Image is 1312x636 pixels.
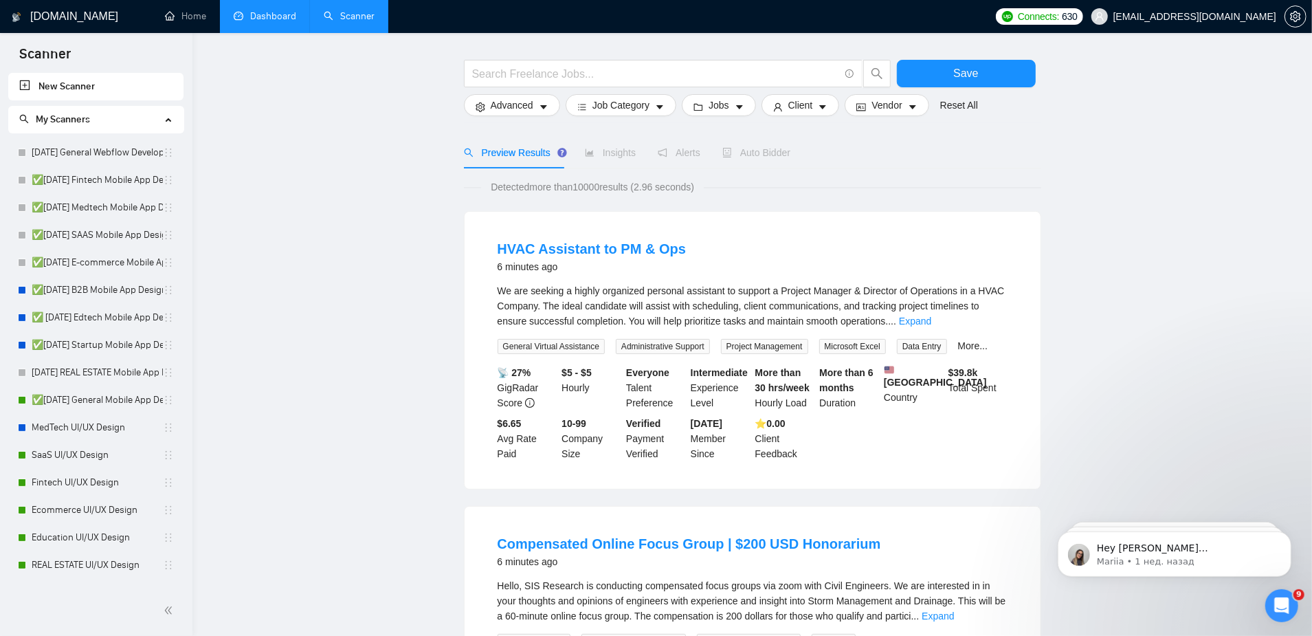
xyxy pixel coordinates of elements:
span: ... [888,316,896,327]
button: idcardVendorcaret-down [845,94,929,116]
span: Client [788,98,813,113]
span: Vendor [871,98,902,113]
span: Hello, SIS Research is conducting compensated focus groups via zoom with Civil Engineers. We are ... [498,580,1006,622]
span: user [1095,12,1104,21]
span: folder [693,102,703,112]
a: ✅[DATE] General Mobile App Design [32,386,163,414]
div: Company Size [559,416,623,461]
a: Expand [922,611,954,622]
b: [GEOGRAPHIC_DATA] [884,365,987,388]
span: search [864,67,890,80]
span: search [19,114,29,124]
span: Connects: [1018,9,1059,24]
a: REAL ESTATE UI/UX Design [32,551,163,579]
b: 📡 27% [498,367,531,378]
span: General Virtual Assistance [498,339,605,354]
button: settingAdvancedcaret-down [464,94,560,116]
span: Insights [585,147,636,158]
div: Tooltip anchor [556,146,568,159]
a: homeHome [165,10,206,22]
span: Preview Results [464,147,563,158]
a: searchScanner [324,10,375,22]
div: Talent Preference [623,365,688,410]
a: ✅[DATE] E-commerce Mobile App Design [32,249,163,276]
a: dashboardDashboard [234,10,296,22]
span: holder [163,367,174,378]
span: caret-down [655,102,665,112]
span: info-circle [525,398,535,408]
b: $5 - $5 [562,367,592,378]
span: holder [163,285,174,296]
span: Job Category [592,98,649,113]
button: setting [1285,6,1307,28]
a: ✅[DATE] Fintech Mobile App Design [32,166,163,194]
div: We are seeking a highly organized personal assistant to support a Project Manager & Director of O... [498,283,1008,329]
div: Avg Rate Paid [495,416,559,461]
a: Expand [899,316,931,327]
span: holder [163,257,174,268]
b: ⭐️ 0.00 [755,418,786,429]
span: holder [163,147,174,158]
div: Total Spent [946,365,1010,410]
b: More than 6 months [819,367,874,393]
span: caret-down [539,102,548,112]
span: holder [163,450,174,461]
div: Payment Verified [623,416,688,461]
span: idcard [856,102,866,112]
b: Everyone [626,367,669,378]
span: My Scanners [19,113,90,125]
li: ✅7/17/25 Fintech Mobile App Design [8,166,184,194]
iframe: Intercom notifications сообщение [1037,503,1312,599]
div: 6 minutes ago [498,259,686,275]
span: Save [953,65,978,82]
span: holder [163,175,174,186]
a: ✅ [DATE] Edtech Mobile App Design [32,304,163,331]
div: Hourly [559,365,623,410]
li: ✅7/17/25 Startup Mobile App Design [8,331,184,359]
span: 630 [1062,9,1077,24]
button: search [863,60,891,87]
span: holder [163,505,174,516]
span: area-chart [585,148,594,157]
li: REAL ESTATE UI/UX Design [8,551,184,579]
span: search [464,148,474,157]
span: notification [658,148,667,157]
img: upwork-logo.png [1002,11,1013,22]
li: Fintech UI/UX Design [8,469,184,496]
span: holder [163,395,174,406]
div: GigRadar Score [495,365,559,410]
span: holder [163,477,174,488]
span: setting [476,102,485,112]
span: holder [163,230,174,241]
span: Scanner [8,44,82,73]
a: Education UI/UX Design [32,524,163,551]
span: holder [163,532,174,543]
img: 🇺🇸 [885,365,894,375]
span: Project Management [721,339,808,354]
span: Administrative Support [616,339,710,354]
span: We are seeking a highly organized personal assistant to support a Project Manager & Director of O... [498,285,1005,327]
a: ✅[DATE] Medtech Mobile App Design [32,194,163,221]
li: ✅7/17/25 E-commerce Mobile App Design [8,249,184,276]
div: Experience Level [688,365,753,410]
li: ✅ 7/17/25 Edtech Mobile App Design [8,304,184,331]
iframe: Intercom live chat [1265,589,1298,622]
button: userClientcaret-down [761,94,840,116]
div: 6 minutes ago [498,553,881,570]
div: Country [881,365,946,410]
div: Member Since [688,416,753,461]
li: New Scanner [8,73,184,100]
li: MedTech UI/UX Design [8,414,184,441]
b: [DATE] [691,418,722,429]
b: $ 39.8k [948,367,978,378]
li: 7/17/25 REAL ESTATE Mobile App Design [8,359,184,386]
li: B2B UI/UX Design [8,579,184,606]
a: [DATE] General Webflow Development [32,139,163,166]
span: setting [1285,11,1306,22]
span: Auto Bidder [722,147,790,158]
div: Client Feedback [753,416,817,461]
span: user [773,102,783,112]
img: logo [12,6,21,28]
span: 9 [1293,589,1304,600]
button: barsJob Categorycaret-down [566,94,676,116]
